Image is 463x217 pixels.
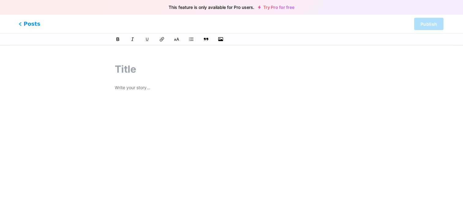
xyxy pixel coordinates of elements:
span: This feature is only available for Pro users. [169,3,254,12]
button: Publish [414,18,443,30]
input: Title [115,62,349,77]
span: Publish [420,21,437,27]
a: Try Pro for free [258,5,294,10]
span: Posts [19,20,40,28]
